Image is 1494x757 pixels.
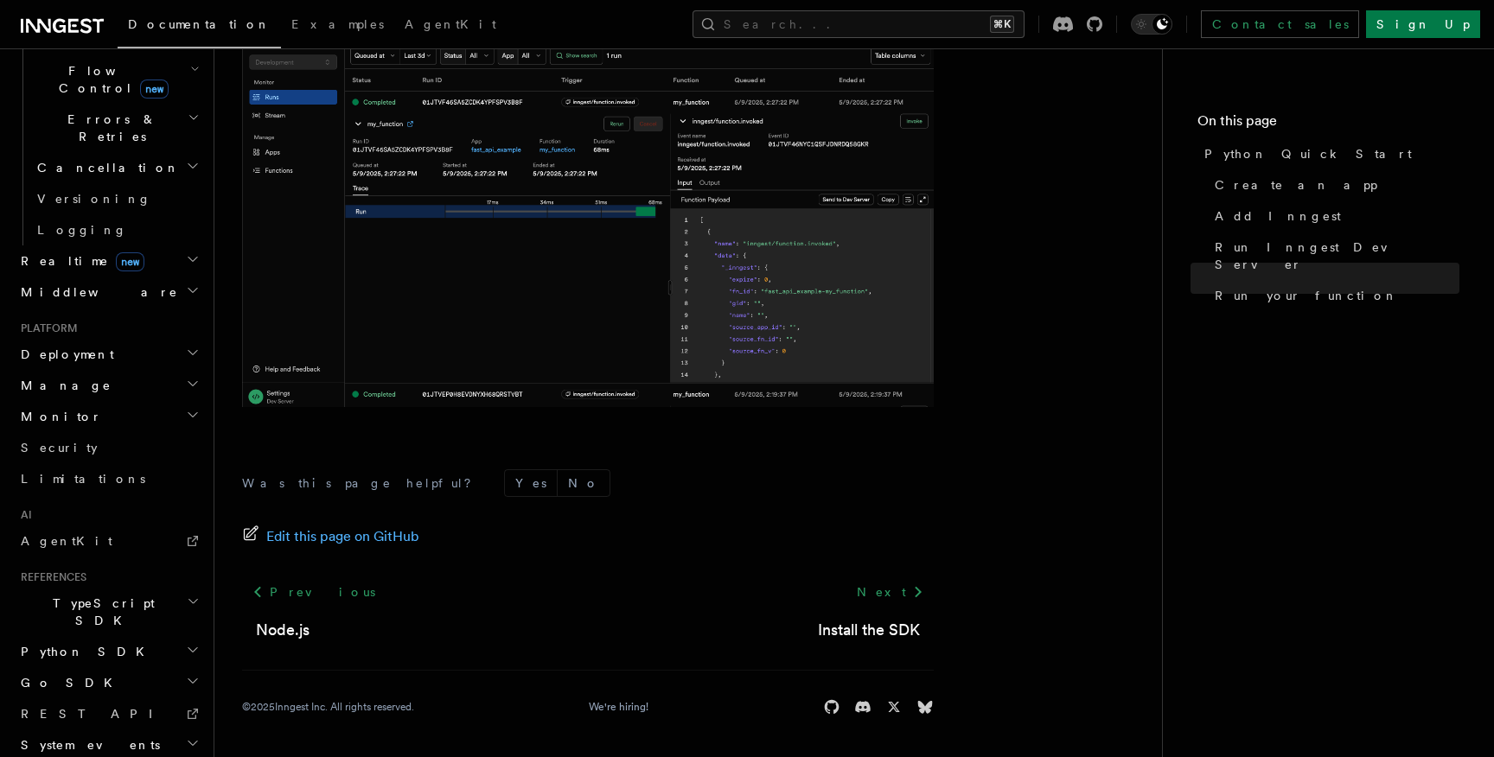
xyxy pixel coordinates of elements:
[242,700,414,714] div: © 2025 Inngest Inc. All rights reserved.
[14,321,78,335] span: Platform
[30,111,188,145] span: Errors & Retries
[589,700,648,714] a: We're hiring!
[291,17,384,31] span: Examples
[21,441,98,455] span: Security
[14,432,203,463] a: Security
[1366,10,1480,38] a: Sign Up
[990,16,1014,33] kbd: ⌘K
[14,595,187,629] span: TypeScript SDK
[14,698,203,729] a: REST API
[37,192,151,206] span: Versioning
[14,674,123,691] span: Go SDK
[14,283,178,301] span: Middleware
[14,525,203,557] a: AgentKit
[558,470,610,496] button: No
[21,534,112,548] span: AgentKit
[818,618,920,642] a: Install the SDK
[1215,287,1398,304] span: Run your function
[14,643,155,660] span: Python SDK
[37,223,127,237] span: Logging
[1208,280,1459,311] a: Run your function
[30,104,203,152] button: Errors & Retries
[116,252,144,271] span: new
[846,576,934,608] a: Next
[505,470,557,496] button: Yes
[693,10,1025,38] button: Search...⌘K
[30,159,180,176] span: Cancellation
[1131,14,1172,35] button: Toggle dark mode
[14,252,144,270] span: Realtime
[14,463,203,494] a: Limitations
[21,707,168,721] span: REST API
[1215,207,1341,225] span: Add Inngest
[1208,169,1459,200] a: Create an app
[242,474,483,492] p: Was this page helpful?
[21,472,145,486] span: Limitations
[14,636,203,667] button: Python SDK
[242,576,385,608] a: Previous
[1197,138,1459,169] a: Python Quick Start
[14,401,203,432] button: Monitor
[14,588,203,636] button: TypeScript SDK
[14,377,112,394] span: Manage
[30,183,203,214] a: Versioning
[128,17,271,31] span: Documentation
[394,5,507,47] a: AgentKit
[256,618,310,642] a: Node.js
[30,152,203,183] button: Cancellation
[14,339,203,370] button: Deployment
[30,55,203,104] button: Flow Controlnew
[1215,239,1459,273] span: Run Inngest Dev Server
[1201,10,1359,38] a: Contact sales
[14,277,203,308] button: Middleware
[118,5,281,48] a: Documentation
[266,525,419,549] span: Edit this page on GitHub
[14,346,114,363] span: Deployment
[14,508,32,522] span: AI
[14,736,160,754] span: System events
[405,17,496,31] span: AgentKit
[14,667,203,698] button: Go SDK
[1204,145,1412,162] span: Python Quick Start
[242,18,934,407] img: quick-start-run.png
[14,570,86,584] span: References
[30,62,190,97] span: Flow Control
[14,370,203,401] button: Manage
[140,80,169,99] span: new
[1197,111,1459,138] h4: On this page
[242,525,419,549] a: Edit this page on GitHub
[14,408,102,425] span: Monitor
[1215,176,1377,194] span: Create an app
[30,214,203,245] a: Logging
[281,5,394,47] a: Examples
[1208,200,1459,232] a: Add Inngest
[1208,232,1459,280] a: Run Inngest Dev Server
[14,245,203,277] button: Realtimenew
